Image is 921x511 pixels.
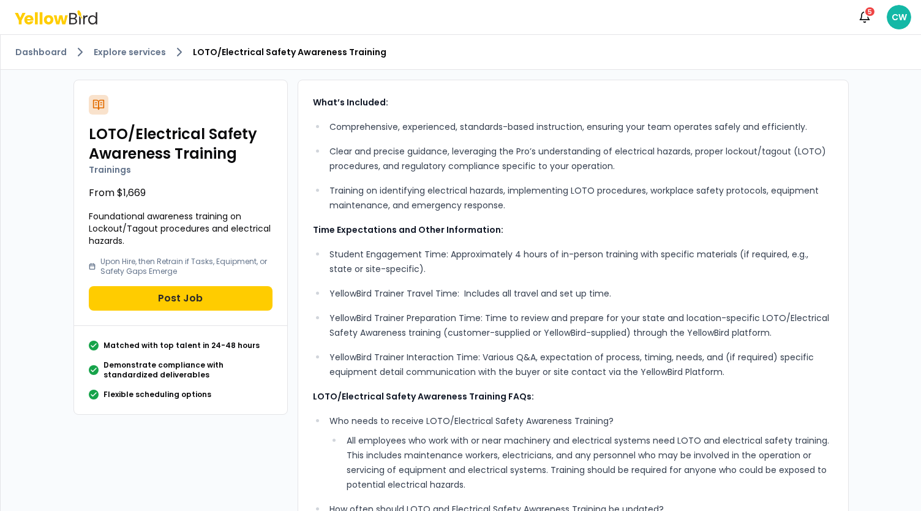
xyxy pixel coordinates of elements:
a: Explore services [94,46,166,58]
p: Trainings [89,164,273,176]
p: Student Engagement Time: Approximately 4 hours of in-person training with specific materials (if ... [329,247,833,276]
button: 5 [852,5,877,29]
strong: Time Expectations and Other Information: [313,224,503,236]
span: LOTO/Electrical Safety Awareness Training [193,46,386,58]
div: 5 [864,6,876,17]
a: Dashboard [15,46,67,58]
p: Matched with top talent in 24-48 hours [103,341,260,350]
nav: breadcrumb [15,45,906,59]
h2: LOTO/Electrical Safety Awareness Training [89,124,273,164]
p: YellowBird Trainer Interaction Time: Various Q&A, expectation of process, timing, needs, and (if ... [329,350,833,379]
p: Demonstrate compliance with standardized deliverables [103,360,273,380]
span: CW [887,5,911,29]
p: Upon Hire, then Retrain if Tasks, Equipment, or Safety Gaps Emerge [100,257,273,276]
p: From $1,669 [89,186,273,200]
strong: LOTO/Electrical Safety Awareness Training FAQs: [313,390,534,403]
p: YellowBird Trainer Preparation Time: Time to review and prepare for your state and location-speci... [329,311,833,340]
p: Who needs to receive LOTO/Electrical Safety Awareness Training? [329,414,833,428]
p: Training on identifying electrical hazards, implementing LOTO procedures, workplace safety protoc... [329,183,833,213]
p: Comprehensive, experienced, standards-based instruction, ensuring your team operates safely and e... [329,119,833,134]
li: All employees who work with or near machinery and electrical systems need LOTO and electrical saf... [343,433,833,492]
p: Flexible scheduling options [103,390,211,399]
button: Post Job [89,286,273,311]
strong: What’s Included: [313,96,388,108]
p: Clear and precise guidance, leveraging the Pro’s understanding of electrical hazards, proper lock... [329,144,833,173]
p: YellowBird Trainer Travel Time: Includes all travel and set up time. [329,286,833,301]
p: Foundational awareness training on Lockout/Tagout procedures and electrical hazards. [89,210,273,247]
